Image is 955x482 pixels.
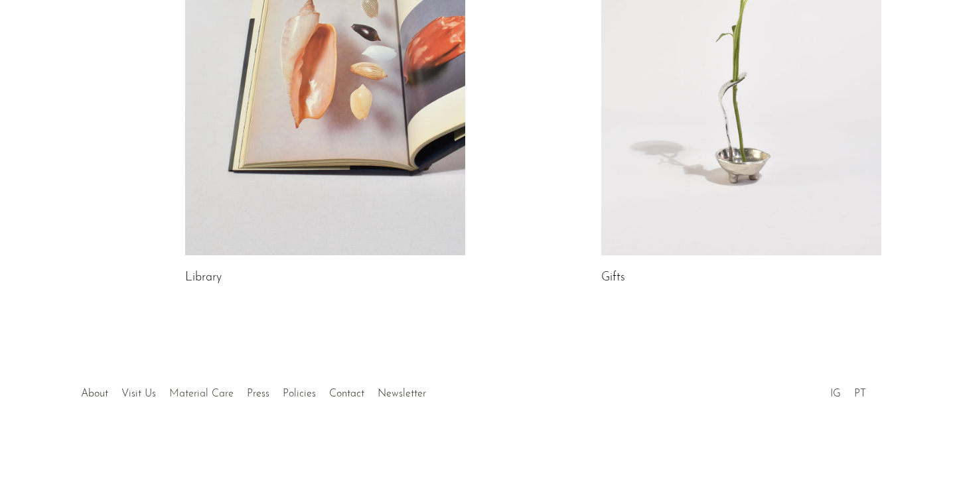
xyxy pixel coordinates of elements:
[601,272,625,284] a: Gifts
[854,389,866,399] a: PT
[81,389,108,399] a: About
[283,389,316,399] a: Policies
[824,378,873,403] ul: Social Medias
[169,389,234,399] a: Material Care
[247,389,269,399] a: Press
[121,389,156,399] a: Visit Us
[329,389,364,399] a: Contact
[830,389,841,399] a: IG
[74,378,433,403] ul: Quick links
[185,272,222,284] a: Library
